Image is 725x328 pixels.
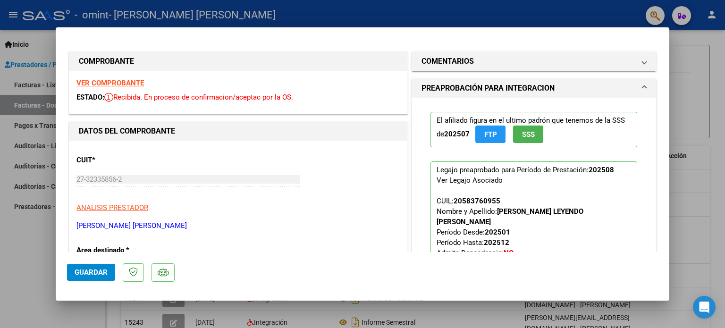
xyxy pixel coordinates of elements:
span: Recibida. En proceso de confirmacion/aceptac por la OS. [104,93,293,101]
strong: 202501 [485,228,510,236]
h1: PREAPROBACIÓN PARA INTEGRACION [422,83,555,94]
p: Legajo preaprobado para Período de Prestación: [430,161,637,297]
div: 20583760955 [454,196,500,206]
strong: 202512 [484,238,509,247]
strong: NO [504,249,514,257]
h1: COMENTARIOS [422,56,474,67]
strong: 202508 [589,166,614,174]
button: SSS [513,126,543,143]
span: ESTADO: [76,93,104,101]
mat-expansion-panel-header: PREAPROBACIÓN PARA INTEGRACION [412,79,656,98]
strong: 202507 [444,130,470,138]
strong: COMPROBANTE [79,57,134,66]
strong: DATOS DEL COMPROBANTE [79,126,175,135]
span: SSS [522,130,535,139]
div: PREAPROBACIÓN PARA INTEGRACION [412,98,656,319]
p: El afiliado figura en el ultimo padrón que tenemos de la SSS de [430,112,637,147]
button: FTP [475,126,506,143]
span: Guardar [75,268,108,277]
span: CUIL: Nombre y Apellido: Período Desde: Período Hasta: Admite Dependencia: [437,197,583,268]
button: Guardar [67,264,115,281]
span: FTP [484,130,497,139]
strong: [PERSON_NAME] LEYENDO [PERSON_NAME] [437,207,583,226]
p: Area destinado * [76,245,174,256]
p: [PERSON_NAME] [PERSON_NAME] [76,220,400,231]
a: VER COMPROBANTE [76,79,144,87]
span: ANALISIS PRESTADOR [76,203,148,212]
div: Open Intercom Messenger [693,296,716,319]
div: Ver Legajo Asociado [437,175,503,185]
p: CUIT [76,155,174,166]
mat-expansion-panel-header: COMENTARIOS [412,52,656,71]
